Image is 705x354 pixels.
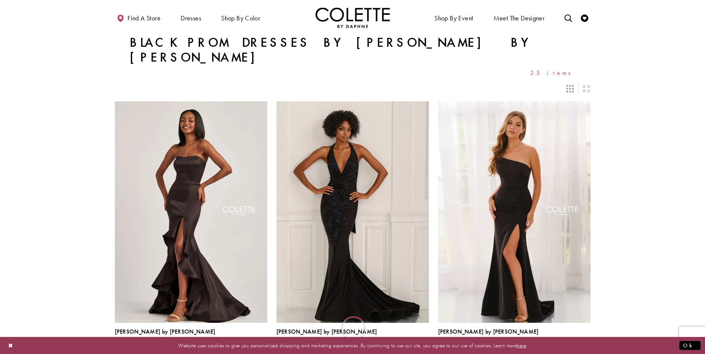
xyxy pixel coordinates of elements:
span: [PERSON_NAME] by [PERSON_NAME] [115,328,216,335]
span: Dresses [181,14,201,22]
span: Switch layout to 3 columns [566,85,574,92]
a: Visit Home Page [316,7,390,28]
div: Colette by Daphne Style No. CL6201 [438,328,539,344]
div: Colette by Daphne Style No. CL6017 [115,328,216,344]
button: Close Dialog [4,339,17,352]
a: Check Wishlist [579,7,590,28]
a: Visit Colette by Daphne Style No. CL6017 Page [115,101,267,322]
span: Shop By Event [433,7,475,28]
h1: Black Prom Dresses by [PERSON_NAME] by [PERSON_NAME] [130,35,576,65]
span: Shop By Event [434,14,473,22]
a: Find a store [115,7,162,28]
span: Meet the designer [494,14,545,22]
a: Visit Colette by Daphne Style No. CL6201 Page [438,101,591,322]
span: Dresses [179,7,203,28]
a: Toggle search [563,7,574,28]
button: Submit Dialog [679,341,701,350]
p: Website uses cookies to give you personalized shopping and marketing experiences. By continuing t... [54,340,651,350]
span: Shop by color [221,14,260,22]
div: Layout Controls [110,81,595,97]
span: 25 items [530,70,576,76]
a: here [517,341,526,349]
span: Find a store [127,14,161,22]
div: Colette by Daphne Style No. CL6133 [276,328,377,344]
img: Colette by Daphne [316,7,390,28]
span: Switch layout to 2 columns [583,85,590,92]
a: Meet the designer [492,7,547,28]
span: [PERSON_NAME] by [PERSON_NAME] [276,328,377,335]
span: Shop by color [219,7,262,28]
a: Visit Colette by Daphne Style No. CL6133 Page [276,101,429,322]
span: [PERSON_NAME] by [PERSON_NAME] [438,328,539,335]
